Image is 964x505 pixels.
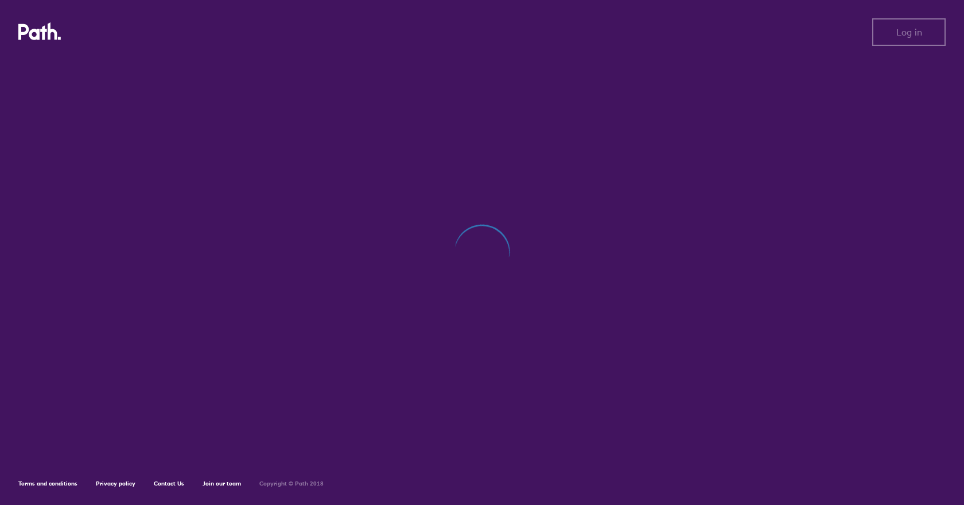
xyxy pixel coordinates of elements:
a: Join our team [203,480,241,487]
span: Log in [896,27,922,37]
h6: Copyright © Path 2018 [259,480,324,487]
a: Privacy policy [96,480,135,487]
a: Terms and conditions [18,480,77,487]
a: Contact Us [154,480,184,487]
button: Log in [872,18,946,46]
